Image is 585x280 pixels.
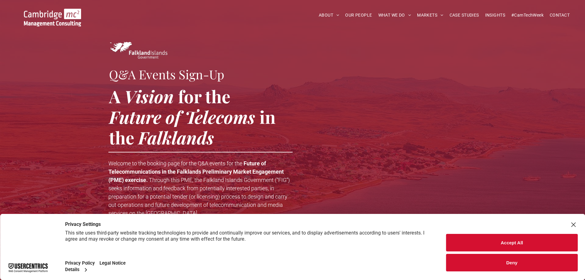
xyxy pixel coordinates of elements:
[124,85,174,108] span: Vision
[259,105,275,128] span: in
[149,177,193,183] span: Through this PME,
[342,10,375,20] a: OUR PEOPLE
[375,10,414,20] a: WHAT WE DO
[316,10,342,20] a: ABOUT
[109,105,255,128] span: Future of Telecoms
[108,160,284,183] strong: Future of Telecommunications in the Falklands Preliminary Market Engagement (PME) exercise.
[108,177,290,216] span: the Falkland Islands Government (“FIG”) seeks information and feedback from potentially intereste...
[109,85,120,108] span: A
[508,10,547,20] a: #CamTechWeek
[138,126,214,149] span: Falklands
[414,10,446,20] a: MARKETS
[447,10,482,20] a: CASE STUDIES
[178,85,230,108] span: for the
[109,126,134,149] span: the
[547,10,573,20] a: CONTACT
[109,66,224,82] span: Q&A Events Sign-Up
[108,160,242,167] span: Welcome to the booking page for the Q&A events for the
[482,10,508,20] a: INSIGHTS
[24,9,81,26] img: Cambridge MC Logo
